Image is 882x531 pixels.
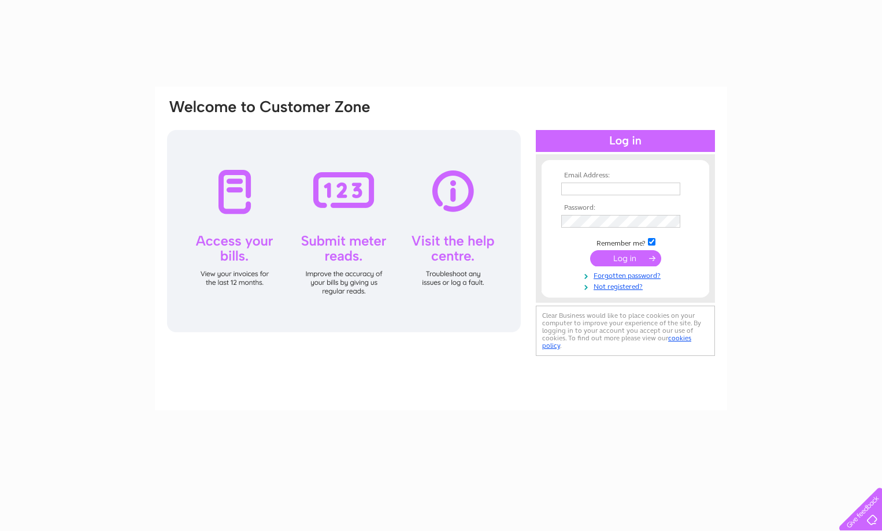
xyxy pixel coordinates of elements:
[590,250,661,266] input: Submit
[558,204,692,212] th: Password:
[561,269,692,280] a: Forgotten password?
[542,334,691,350] a: cookies policy
[536,306,715,356] div: Clear Business would like to place cookies on your computer to improve your experience of the sit...
[558,236,692,248] td: Remember me?
[561,280,692,291] a: Not registered?
[558,172,692,180] th: Email Address:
